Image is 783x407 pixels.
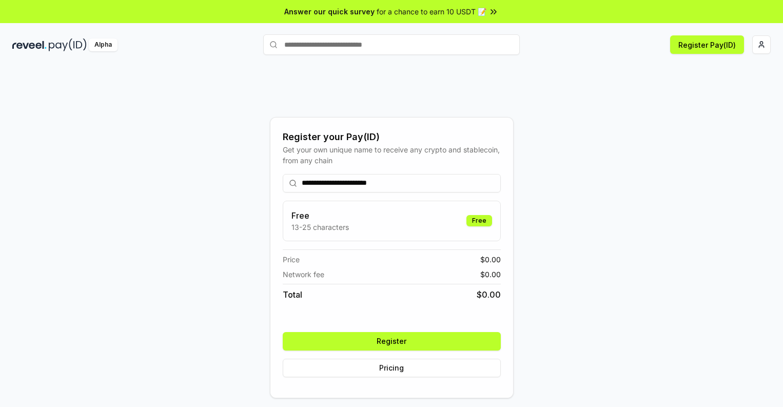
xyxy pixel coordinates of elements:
[466,215,492,226] div: Free
[283,332,501,351] button: Register
[283,254,300,265] span: Price
[480,269,501,280] span: $ 0.00
[670,35,744,54] button: Register Pay(ID)
[291,209,349,222] h3: Free
[283,130,501,144] div: Register your Pay(ID)
[377,6,486,17] span: for a chance to earn 10 USDT 📝
[283,144,501,166] div: Get your own unique name to receive any crypto and stablecoin, from any chain
[284,6,375,17] span: Answer our quick survey
[291,222,349,232] p: 13-25 characters
[12,38,47,51] img: reveel_dark
[49,38,87,51] img: pay_id
[283,359,501,377] button: Pricing
[283,269,324,280] span: Network fee
[283,288,302,301] span: Total
[477,288,501,301] span: $ 0.00
[480,254,501,265] span: $ 0.00
[89,38,118,51] div: Alpha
